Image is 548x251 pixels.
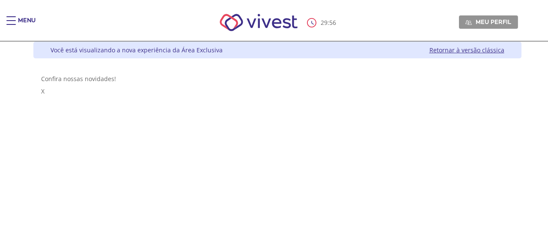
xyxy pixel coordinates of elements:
div: Menu [18,16,36,33]
div: Você está visualizando a nova experiência da Área Exclusiva [51,46,223,54]
img: Meu perfil [465,19,472,26]
span: 56 [329,18,336,27]
div: Vivest [27,42,521,251]
span: X [41,87,45,95]
div: : [307,18,338,27]
a: Retornar à versão clássica [429,46,504,54]
a: Meu perfil [459,15,518,28]
div: Confira nossas novidades! [41,75,514,83]
img: Vivest [210,4,307,41]
span: 29 [321,18,328,27]
span: Meu perfil [476,18,511,26]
